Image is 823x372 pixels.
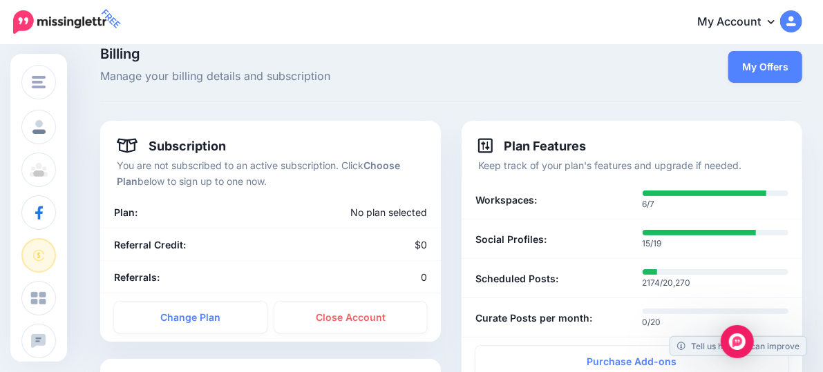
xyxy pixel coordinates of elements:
[670,337,806,355] a: Tell us how we can improve
[114,271,160,283] b: Referrals:
[97,5,125,33] span: FREE
[475,310,592,326] b: Curate Posts per month:
[215,204,437,220] div: No plan selected
[13,10,106,34] img: Missinglettr
[114,302,267,333] a: Change Plan
[32,76,46,88] img: menu.png
[721,325,754,358] div: Open Intercom Messenger
[100,47,561,61] span: Billing
[117,137,226,154] h4: Subscription
[13,7,106,37] a: FREE
[114,239,186,251] b: Referral Credit:
[117,159,400,187] b: Choose Plan
[100,68,561,86] span: Manage your billing details and subscription
[728,51,802,83] a: My Offers
[271,237,438,253] div: $0
[475,271,558,286] b: Scheduled Posts:
[117,157,424,189] p: You are not subscribed to an active subscription. Click below to sign up to one now.
[643,237,789,251] p: 15/19
[114,206,138,218] b: Plan:
[274,302,428,333] a: Close Account
[475,231,547,247] b: Social Profiles:
[475,192,537,208] b: Workspaces:
[478,137,586,154] h4: Plan Features
[643,315,789,329] p: 0/20
[643,197,789,211] p: 6/7
[421,271,427,283] span: 0
[683,6,802,39] a: My Account
[478,157,786,173] p: Keep track of your plan's features and upgrade if needed.
[643,276,789,290] p: 2174/20,270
